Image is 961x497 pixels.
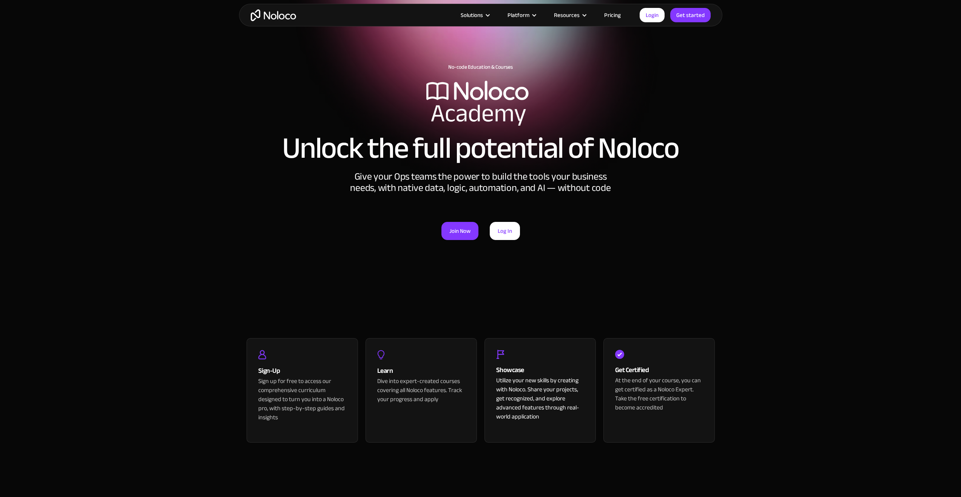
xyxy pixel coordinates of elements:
a: Pricing [595,10,630,20]
a: Join Now [441,222,478,240]
a: Log In [490,222,520,240]
div: Learn [377,365,465,377]
div: Dive into expert-created courses covering all Noloco features. Track your progress and apply [377,377,465,404]
a: Utilize your new skills by creating with Noloco. Share your projects, get recognized, and explore... [496,375,579,422]
div: At the end of your course, you can get certified as a Noloco Expert. Take the free certification ... [615,376,703,412]
div: Sign-Up [258,365,346,377]
div: Resources [545,10,595,20]
a: Get started [670,8,711,22]
a: home [251,9,296,21]
div: Platform [507,10,529,20]
div: Showcase [496,365,584,376]
a: Login [640,8,665,22]
div: Solutions [461,10,483,20]
div: Sign up for free to access our comprehensive curriculum designed to turn you into a Noloco pro, w... [258,377,346,431]
div: Solutions [451,10,498,20]
div: Get Certified [615,365,703,376]
h1: No-code Education & Courses [247,64,715,70]
h2: Unlock the full potential of Noloco [247,133,715,163]
div: Give your Ops teams the power to build the tools your business needs, with native data, logic, au... [349,171,613,194]
div: Platform [498,10,545,20]
div: Resources [554,10,580,20]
